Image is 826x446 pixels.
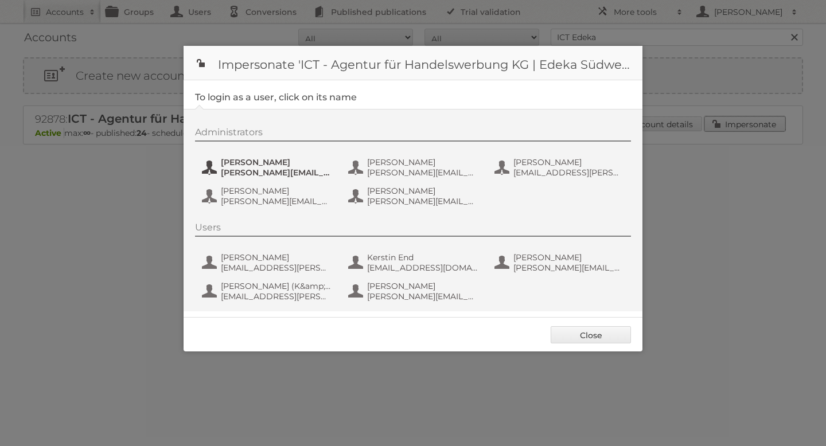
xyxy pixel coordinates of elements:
[347,280,482,303] button: [PERSON_NAME] [PERSON_NAME][EMAIL_ADDRESS][PERSON_NAME][DOMAIN_NAME]
[513,157,625,167] span: [PERSON_NAME]
[367,186,478,196] span: [PERSON_NAME]
[195,127,631,142] div: Administrators
[221,196,332,206] span: [PERSON_NAME][EMAIL_ADDRESS][PERSON_NAME][DOMAIN_NAME]
[513,167,625,178] span: [EMAIL_ADDRESS][PERSON_NAME][DOMAIN_NAME]
[201,280,336,303] button: [PERSON_NAME] (K&amp;D) [EMAIL_ADDRESS][PERSON_NAME][DOMAIN_NAME]
[367,291,478,302] span: [PERSON_NAME][EMAIL_ADDRESS][PERSON_NAME][DOMAIN_NAME]
[493,156,628,179] button: [PERSON_NAME] [EMAIL_ADDRESS][PERSON_NAME][DOMAIN_NAME]
[201,251,336,274] button: [PERSON_NAME] [EMAIL_ADDRESS][PERSON_NAME][DOMAIN_NAME]
[367,196,478,206] span: [PERSON_NAME][EMAIL_ADDRESS][PERSON_NAME][DOMAIN_NAME]
[347,185,482,208] button: [PERSON_NAME] [PERSON_NAME][EMAIL_ADDRESS][PERSON_NAME][DOMAIN_NAME]
[221,252,332,263] span: [PERSON_NAME]
[195,92,357,103] legend: To login as a user, click on its name
[367,157,478,167] span: [PERSON_NAME]
[195,222,631,237] div: Users
[201,185,336,208] button: [PERSON_NAME] [PERSON_NAME][EMAIL_ADDRESS][PERSON_NAME][DOMAIN_NAME]
[201,156,336,179] button: [PERSON_NAME] [PERSON_NAME][EMAIL_ADDRESS][PERSON_NAME][DOMAIN_NAME]
[367,281,478,291] span: [PERSON_NAME]
[367,263,478,273] span: [EMAIL_ADDRESS][DOMAIN_NAME]
[221,186,332,196] span: [PERSON_NAME]
[221,167,332,178] span: [PERSON_NAME][EMAIL_ADDRESS][PERSON_NAME][DOMAIN_NAME]
[367,167,478,178] span: [PERSON_NAME][EMAIL_ADDRESS][PERSON_NAME][DOMAIN_NAME]
[221,281,332,291] span: [PERSON_NAME] (K&amp;D)
[221,291,332,302] span: [EMAIL_ADDRESS][PERSON_NAME][DOMAIN_NAME]
[493,251,628,274] button: [PERSON_NAME] [PERSON_NAME][EMAIL_ADDRESS][PERSON_NAME][DOMAIN_NAME]
[221,157,332,167] span: [PERSON_NAME]
[347,156,482,179] button: [PERSON_NAME] [PERSON_NAME][EMAIL_ADDRESS][PERSON_NAME][DOMAIN_NAME]
[513,252,625,263] span: [PERSON_NAME]
[184,46,642,80] h1: Impersonate 'ICT - Agentur für Handelswerbung KG | Edeka Südwest'
[367,252,478,263] span: Kerstin End
[551,326,631,343] a: Close
[221,263,332,273] span: [EMAIL_ADDRESS][PERSON_NAME][DOMAIN_NAME]
[347,251,482,274] button: Kerstin End [EMAIL_ADDRESS][DOMAIN_NAME]
[513,263,625,273] span: [PERSON_NAME][EMAIL_ADDRESS][PERSON_NAME][DOMAIN_NAME]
